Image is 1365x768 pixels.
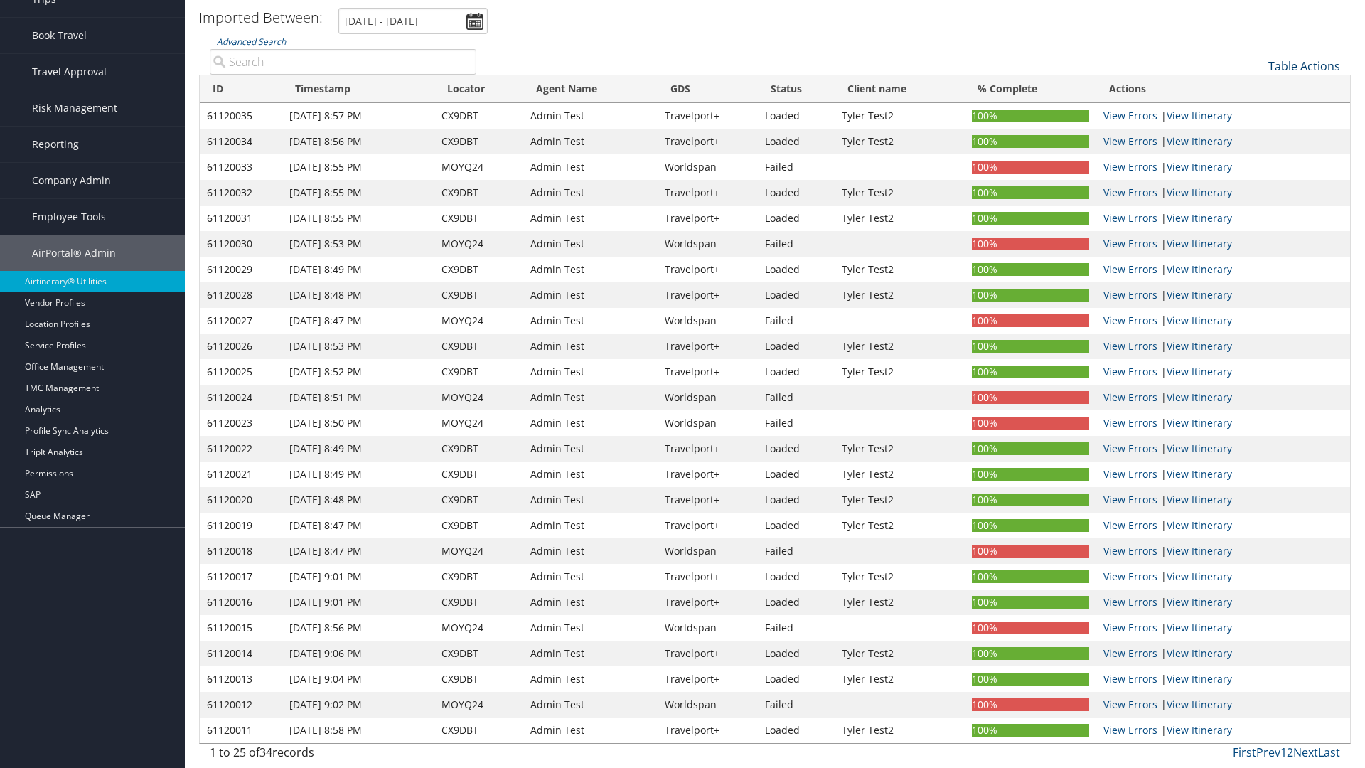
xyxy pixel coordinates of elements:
td: Admin Test [523,129,658,154]
td: [DATE] 8:49 PM [282,436,434,462]
a: View Itinerary Details [1167,544,1232,558]
td: 61120016 [200,590,282,615]
a: View Itinerary Details [1167,672,1232,686]
td: 61120018 [200,538,282,564]
td: Worldspan [658,615,758,641]
td: Tyler Test2 [835,590,965,615]
div: 100% [972,212,1089,225]
div: 100% [972,724,1089,737]
td: 61120035 [200,103,282,129]
td: Loaded [758,334,835,359]
td: | [1096,462,1350,487]
th: Client name: activate to sort column ascending [835,75,965,103]
td: [DATE] 8:48 PM [282,487,434,513]
td: 61120024 [200,385,282,410]
td: [DATE] 8:47 PM [282,308,434,334]
td: CX9DBT [434,206,524,231]
td: 61120026 [200,334,282,359]
a: View errors [1103,211,1157,225]
td: Admin Test [523,206,658,231]
td: | [1096,718,1350,743]
td: | [1096,103,1350,129]
td: [DATE] 8:49 PM [282,462,434,487]
td: Tyler Test2 [835,282,965,308]
td: | [1096,308,1350,334]
div: 100% [972,647,1089,660]
a: View errors [1103,518,1157,532]
td: Admin Test [523,231,658,257]
td: Failed [758,538,835,564]
a: View Itinerary Details [1167,186,1232,199]
td: [DATE] 8:55 PM [282,180,434,206]
div: 100% [972,494,1089,506]
a: View errors [1103,621,1157,634]
a: View errors [1103,416,1157,430]
td: CX9DBT [434,513,524,538]
td: Tyler Test2 [835,334,965,359]
td: 61120027 [200,308,282,334]
td: Travelport+ [658,334,758,359]
td: CX9DBT [434,564,524,590]
td: MOYQ24 [434,538,524,564]
td: CX9DBT [434,666,524,692]
td: Tyler Test2 [835,129,965,154]
td: Admin Test [523,282,658,308]
td: CX9DBT [434,282,524,308]
td: Travelport+ [658,103,758,129]
td: Travelport+ [658,359,758,385]
td: Loaded [758,282,835,308]
span: Reporting [32,127,79,162]
td: Loaded [758,436,835,462]
td: [DATE] 8:56 PM [282,615,434,641]
td: 61120030 [200,231,282,257]
td: | [1096,692,1350,718]
a: View Itinerary Details [1167,390,1232,404]
td: 61120012 [200,692,282,718]
div: 100% [972,289,1089,302]
a: View errors [1103,365,1157,378]
td: Admin Test [523,487,658,513]
td: CX9DBT [434,103,524,129]
div: 100% [972,622,1089,634]
td: | [1096,436,1350,462]
td: MOYQ24 [434,308,524,334]
td: Failed [758,410,835,436]
td: | [1096,410,1350,436]
td: CX9DBT [434,641,524,666]
td: Loaded [758,103,835,129]
a: Next [1293,745,1318,760]
td: [DATE] 8:52 PM [282,359,434,385]
td: Worldspan [658,308,758,334]
td: Loaded [758,462,835,487]
td: CX9DBT [434,334,524,359]
td: Tyler Test2 [835,359,965,385]
td: Admin Test [523,180,658,206]
td: Tyler Test2 [835,666,965,692]
td: 61120017 [200,564,282,590]
td: 61120032 [200,180,282,206]
td: Failed [758,692,835,718]
a: View Itinerary Details [1167,237,1232,250]
td: 61120021 [200,462,282,487]
td: Admin Test [523,154,658,180]
td: | [1096,641,1350,666]
td: 61120022 [200,436,282,462]
td: Admin Test [523,718,658,743]
h3: Imported Between: [199,8,323,27]
a: View errors [1103,160,1157,174]
td: Travelport+ [658,564,758,590]
th: Actions [1096,75,1350,103]
input: [DATE] - [DATE] [338,8,488,34]
td: 61120011 [200,718,282,743]
span: AirPortal® Admin [32,235,116,271]
td: [DATE] 8:49 PM [282,257,434,282]
a: View errors [1103,390,1157,404]
td: [DATE] 8:53 PM [282,231,434,257]
td: Loaded [758,257,835,282]
a: View errors [1103,288,1157,302]
td: Loaded [758,206,835,231]
td: CX9DBT [434,180,524,206]
a: View errors [1103,646,1157,660]
td: Admin Test [523,513,658,538]
div: 100% [972,596,1089,609]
